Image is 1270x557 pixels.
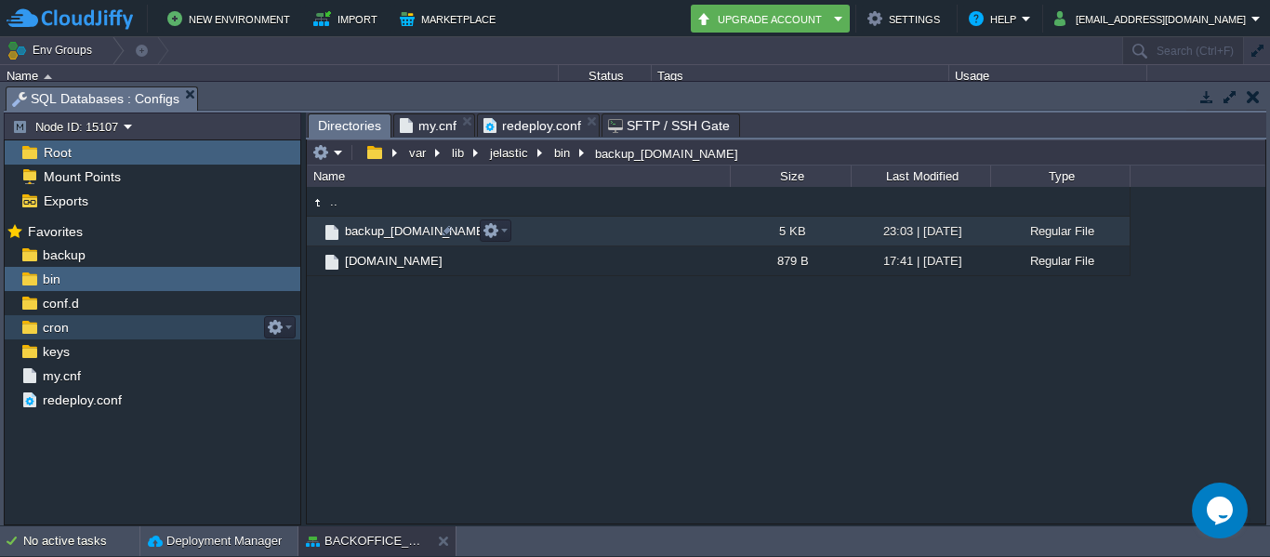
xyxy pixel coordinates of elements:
a: redeploy.conf [39,391,125,408]
button: var [406,144,430,161]
a: Favorites [24,224,86,239]
div: 23:03 | [DATE] [851,217,990,245]
div: No active tasks [23,526,139,556]
button: Node ID: 15107 [12,118,124,135]
a: cron [39,319,72,336]
button: Upgrade Account [696,7,828,30]
span: SFTP / SSH Gate [608,114,730,137]
button: Import [313,7,383,30]
button: Env Groups [7,37,99,63]
div: Name [309,166,730,187]
a: [DOMAIN_NAME] [342,253,445,269]
li: /etc/my.cnf [393,113,475,137]
div: 17:41 | [DATE] [851,246,990,275]
div: 879 B [730,246,851,275]
a: my.cnf [39,367,84,384]
div: Last Modified [853,166,990,187]
a: Exports [40,192,91,209]
button: Help [969,7,1022,30]
span: SQL Databases : Configs [12,87,179,111]
img: AMDAwAAAACH5BAEAAAAALAAAAAABAAEAAAICRAEAOw== [44,74,52,79]
li: /etc/jelastic/redeploy.conf [477,113,600,137]
a: backup [39,246,88,263]
img: AMDAwAAAACH5BAEAAAAALAAAAAABAAEAAAICRAEAOw== [322,252,342,272]
div: Usage [950,65,1146,86]
a: bin [39,271,63,287]
button: Settings [867,7,946,30]
img: AMDAwAAAACH5BAEAAAAALAAAAAABAAEAAAICRAEAOw== [307,192,327,213]
span: Directories [318,114,381,138]
button: Marketplace [400,7,501,30]
button: Deployment Manager [148,532,282,550]
span: redeploy.conf [483,114,581,137]
div: Type [992,166,1130,187]
span: Favorites [24,223,86,240]
input: Click to enter the path [307,139,1265,166]
div: Regular File [990,246,1130,275]
button: lib [449,144,469,161]
div: Size [732,166,851,187]
img: AMDAwAAAACH5BAEAAAAALAAAAAABAAEAAAICRAEAOw== [322,222,342,243]
img: AMDAwAAAACH5BAEAAAAALAAAAAABAAEAAAICRAEAOw== [307,246,322,275]
button: bin [551,144,575,161]
div: Tags [653,65,948,86]
a: keys [39,343,73,360]
button: New Environment [167,7,296,30]
img: AMDAwAAAACH5BAEAAAAALAAAAAABAAEAAAICRAEAOw== [307,217,322,245]
a: backup_[DOMAIN_NAME] [342,223,491,239]
span: my.cnf [400,114,456,137]
a: Mount Points [40,168,124,185]
a: .. [327,193,340,209]
iframe: chat widget [1192,483,1251,538]
div: backup_[DOMAIN_NAME] [590,145,738,161]
a: conf.d [39,295,82,312]
img: CloudJiffy [7,7,133,31]
div: 5 KB [730,217,851,245]
div: Name [2,65,558,86]
button: jelastic [487,144,533,161]
a: Root [40,144,74,161]
div: Regular File [990,217,1130,245]
div: Status [560,65,651,86]
button: BACKOFFICE_LIVE_APP_BACKEND [306,532,423,550]
button: [EMAIL_ADDRESS][DOMAIN_NAME] [1054,7,1251,30]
